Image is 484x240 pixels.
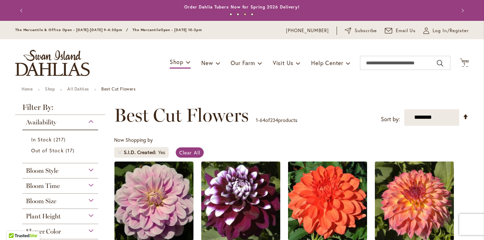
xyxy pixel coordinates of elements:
span: Availability [26,118,56,126]
span: Now Shopping by [114,136,153,143]
a: Remove S.I.D. Created Yes [118,150,122,154]
span: Bloom Size [26,197,56,205]
a: Log In/Register [423,27,469,34]
a: Order Dahlia Tubers Now for Spring 2026 Delivery! [184,4,300,10]
span: 1 [256,117,258,123]
a: store logo [15,50,90,76]
span: Open - [DATE] 10-3pm [161,28,202,32]
strong: Best Cut Flowers [101,86,136,92]
span: Our Farm [231,59,255,66]
span: S.I.D. Created [124,149,158,156]
iframe: Launch Accessibility Center [5,215,25,235]
a: Home [22,86,33,92]
a: All Dahlias [67,86,89,92]
span: Bloom Style [26,167,58,175]
a: In Stock 217 [31,136,91,143]
a: Email Us [385,27,416,34]
span: Plant Height [26,212,61,220]
span: 234 [270,117,278,123]
button: 1 [460,58,469,68]
span: Log In/Register [433,27,469,34]
span: New [201,59,213,66]
a: Out of Stock 17 [31,147,91,154]
button: Next [455,4,469,18]
a: Shop [45,86,55,92]
span: Out of Stock [31,147,64,154]
span: Visit Us [273,59,293,66]
button: Previous [15,4,29,18]
span: Clear All [179,149,200,156]
button: 2 of 4 [237,13,239,16]
span: The Mercantile & Office Open - [DATE]-[DATE] 9-4:30pm / The Mercantile [15,28,161,32]
span: Help Center [311,59,343,66]
div: Yes [158,149,165,156]
span: 17 [66,147,76,154]
span: Bloom Time [26,182,60,190]
p: - of products [256,115,297,126]
span: Shop [170,58,184,65]
button: 4 of 4 [251,13,253,16]
button: 1 of 4 [230,13,232,16]
button: 3 of 4 [244,13,246,16]
span: Flower Color [26,228,61,235]
span: Email Us [396,27,416,34]
span: 217 [54,136,67,143]
span: In Stock [31,136,52,143]
a: Clear All [176,147,204,158]
label: Sort by: [381,113,400,126]
span: 64 [260,117,265,123]
strong: Filter By: [15,104,105,115]
span: Best Cut Flowers [114,105,249,126]
span: 1 [463,62,465,66]
a: Subscribe [345,27,377,34]
span: Subscribe [355,27,377,34]
a: [PHONE_NUMBER] [286,27,329,34]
